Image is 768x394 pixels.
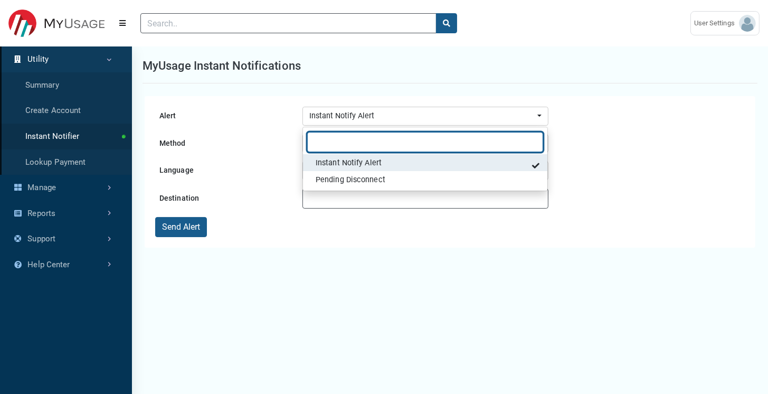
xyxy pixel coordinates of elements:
[113,14,132,33] button: Menu
[155,134,302,153] label: Method
[143,57,301,74] h1: MyUsage Instant Notifications
[316,157,382,169] span: Instant Notify Alert
[155,217,207,237] button: Send Alert
[302,107,548,126] button: Instant Notify Alert
[307,132,543,152] input: Search
[8,10,105,37] img: ESITESTV3 Logo
[436,13,457,33] button: search
[155,107,302,126] label: Alert
[694,18,739,29] span: User Settings
[140,13,437,33] input: Search
[316,174,385,186] span: Pending Disconnect
[309,110,535,122] div: Instant Notify Alert
[155,189,302,208] label: Destination
[690,11,760,35] a: User Settings
[155,161,302,180] label: Language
